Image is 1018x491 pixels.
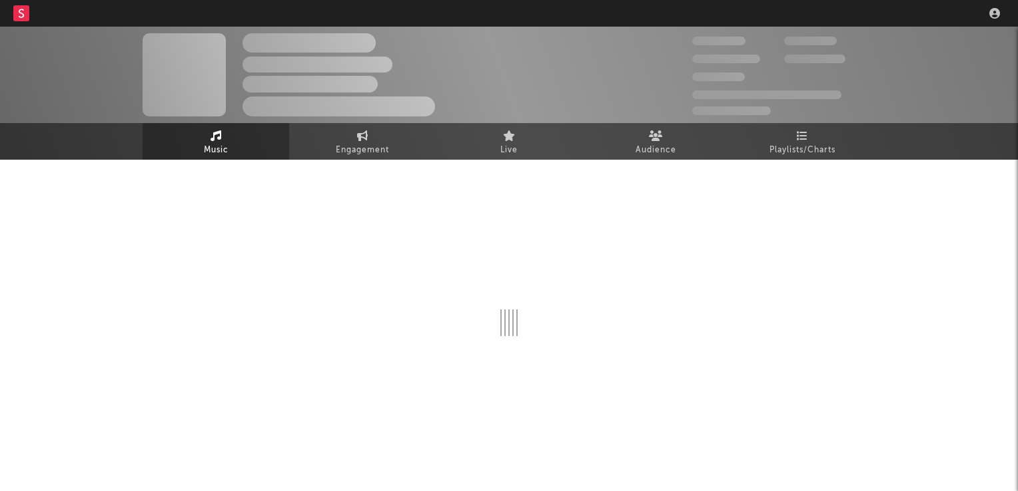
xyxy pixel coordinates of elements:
a: Music [143,123,289,160]
span: Engagement [336,142,389,158]
span: Playlists/Charts [769,142,835,158]
span: 300,000 [692,37,746,45]
a: Playlists/Charts [729,123,875,160]
span: Audience [636,142,676,158]
a: Audience [582,123,729,160]
span: Live [500,142,518,158]
span: 50,000,000 Monthly Listeners [692,90,841,99]
a: Engagement [289,123,436,160]
span: 100,000 [784,37,837,45]
a: Live [436,123,582,160]
span: 1,000,000 [784,55,845,63]
span: 50,000,000 [692,55,760,63]
span: Music [204,142,229,158]
span: 100,000 [692,73,745,81]
span: Jump Score: 85.0 [692,106,771,115]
